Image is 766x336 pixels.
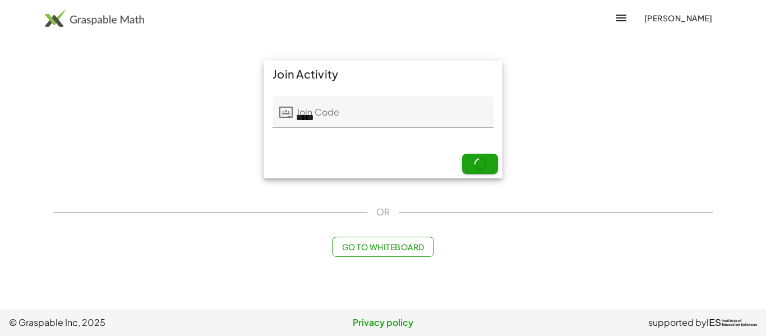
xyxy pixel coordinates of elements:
[707,317,721,328] span: IES
[259,316,508,329] a: Privacy policy
[648,316,707,329] span: supported by
[342,242,424,252] span: Go to Whiteboard
[332,237,433,257] button: Go to Whiteboard
[9,316,259,329] span: © Graspable Inc, 2025
[264,61,502,88] div: Join Activity
[644,13,712,23] span: [PERSON_NAME]
[635,8,721,28] button: [PERSON_NAME]
[707,316,757,329] a: IESInstitute ofEducation Sciences
[722,319,757,327] span: Institute of Education Sciences
[376,205,390,219] span: OR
